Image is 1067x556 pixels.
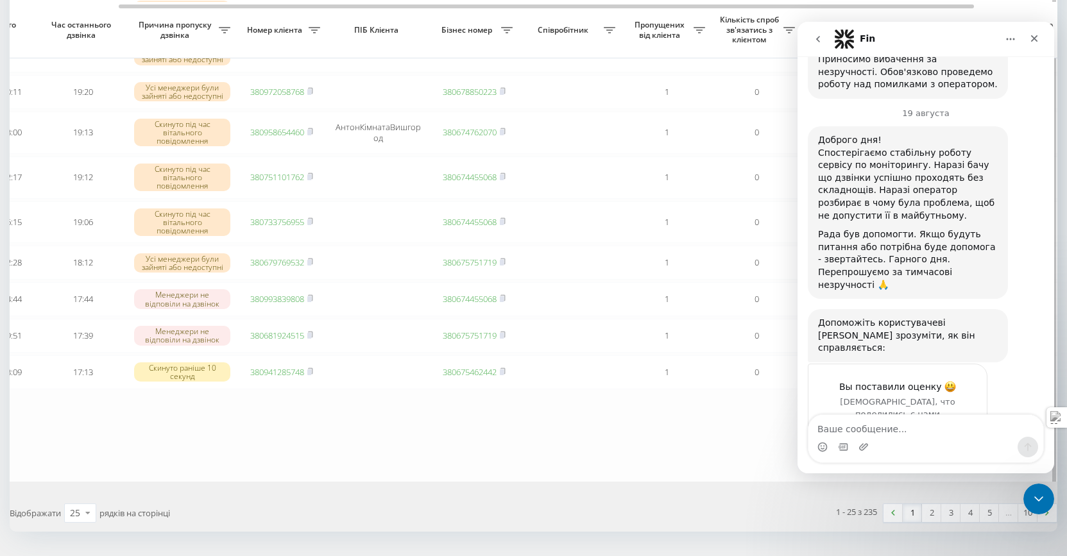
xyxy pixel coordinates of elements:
[622,319,712,353] td: 1
[38,112,128,154] td: 19:13
[443,216,497,228] a: 380674455068
[10,507,61,519] span: Відображати
[134,289,230,308] div: Менеджери не відповіли на дзвінок
[718,15,783,45] span: Кількість спроб зв'язатись з клієнтом
[250,126,304,138] a: 380958654460
[622,282,712,316] td: 1
[38,355,128,389] td: 17:13
[250,216,304,228] a: 380733756955
[798,22,1054,473] iframe: Intercom live chat
[836,505,877,518] div: 1 - 25 з 235
[134,20,219,40] span: Причина пропуску дзвінка
[38,201,128,244] td: 19:06
[622,355,712,389] td: 1
[443,86,497,97] a: 380678850223
[941,504,960,522] a: 3
[38,282,128,316] td: 17:44
[337,25,418,35] span: ПІБ Клієнта
[1000,20,1059,40] span: Коментар до дзвінка
[443,330,497,341] a: 380675751719
[250,86,304,97] a: 380972058768
[525,25,604,35] span: Співробітник
[134,208,230,237] div: Скинуто під час вітального повідомлення
[812,20,881,40] span: Як довго дзвінок втрачено
[712,355,801,389] td: 0
[250,330,304,341] a: 380681924515
[243,25,309,35] span: Номер клієнта
[38,75,128,109] td: 19:20
[443,293,497,305] a: 380674455068
[712,112,801,154] td: 0
[712,319,801,353] td: 0
[436,25,501,35] span: Бізнес номер
[1023,484,1054,514] iframe: Intercom live chat
[250,293,304,305] a: 380993839808
[134,362,230,382] div: Скинуто раніше 10 секунд
[712,282,801,316] td: 0
[134,119,230,147] div: Скинуто під час вітального повідомлення
[70,507,80,519] div: 25
[903,504,922,522] a: 1
[922,504,941,522] a: 2
[134,82,230,101] div: Усі менеджери були зайняті або недоступні
[48,20,117,40] span: Час останнього дзвінка
[443,366,497,378] a: 380675462442
[712,246,801,280] td: 0
[443,257,497,268] a: 380675751719
[134,253,230,273] div: Усі менеджери були зайняті або недоступні
[980,504,999,522] a: 5
[712,156,801,199] td: 0
[443,126,497,138] a: 380674762070
[250,171,304,183] a: 380751101762
[38,246,128,280] td: 18:12
[38,156,128,199] td: 19:12
[1018,504,1037,522] a: 10
[628,20,694,40] span: Пропущених від клієнта
[38,319,128,353] td: 17:39
[99,507,170,519] span: рядків на сторінці
[134,326,230,345] div: Менеджери не відповіли на дзвінок
[712,201,801,244] td: 0
[443,171,497,183] a: 380674455068
[134,164,230,192] div: Скинуто під час вітального повідомлення
[712,75,801,109] td: 0
[622,246,712,280] td: 1
[622,201,712,244] td: 1
[960,504,980,522] a: 4
[250,257,304,268] a: 380679769532
[622,75,712,109] td: 1
[250,366,304,378] a: 380941285748
[327,112,429,154] td: АнтонКімнатаВишгород
[898,20,976,40] span: Назва схеми переадресації
[622,156,712,199] td: 1
[999,504,1018,522] div: …
[622,112,712,154] td: 1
